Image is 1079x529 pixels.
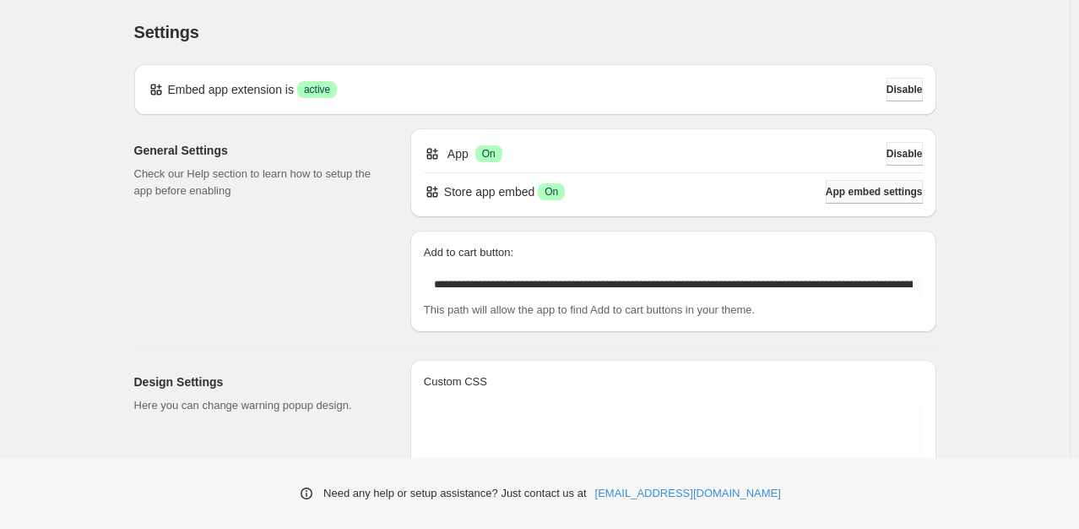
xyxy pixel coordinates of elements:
[134,374,383,390] h2: Design Settings
[545,185,558,199] span: On
[168,81,294,98] p: Embed app extension is
[134,142,383,159] h2: General Settings
[826,185,923,199] span: App embed settings
[424,246,513,259] span: Add to cart button:
[424,303,755,316] span: This path will allow the app to find Add to cart buttons in your theme.
[887,147,923,161] span: Disable
[826,180,923,204] button: App embed settings
[424,375,487,388] span: Custom CSS
[447,145,469,162] p: App
[595,485,781,502] a: [EMAIL_ADDRESS][DOMAIN_NAME]
[134,166,383,199] p: Check our Help section to learn how to setup the app before enabling
[887,83,923,96] span: Disable
[444,183,534,200] p: Store app embed
[134,23,199,41] span: Settings
[304,83,330,96] span: active
[134,397,383,414] p: Here you can change warning popup design.
[887,142,923,166] button: Disable
[887,78,923,101] button: Disable
[482,147,496,161] span: On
